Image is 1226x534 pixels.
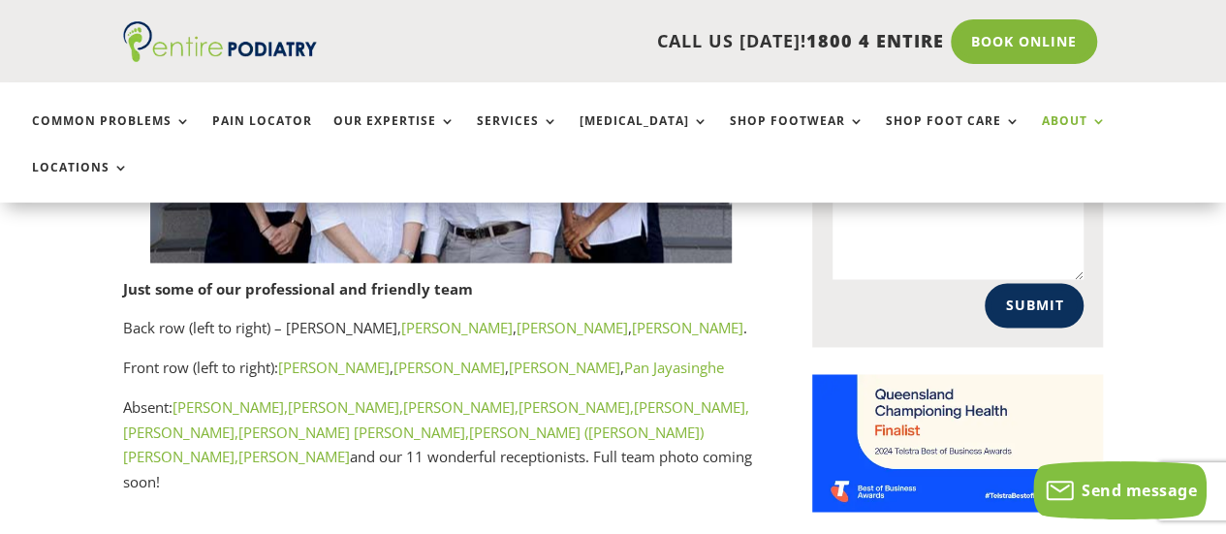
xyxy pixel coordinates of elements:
[288,396,403,416] a: [PERSON_NAME],
[123,422,238,441] a: [PERSON_NAME],
[123,316,759,356] p: Back row (left to right) – [PERSON_NAME], , , .
[32,114,191,156] a: Common Problems
[951,19,1097,64] a: Book Online
[173,396,288,416] a: [PERSON_NAME],
[812,496,1103,516] a: Telstra Business Awards QLD State Finalist - Championing Health Category
[32,161,129,203] a: Locations
[238,446,350,465] a: [PERSON_NAME]
[123,394,759,508] p: Absent: and our 11 wonderful receptionists. Full team photo coming soon!
[806,29,944,52] span: 1800 4 ENTIRE
[123,356,759,395] p: Front row (left to right): , , ,
[985,283,1084,328] button: Submit
[580,114,708,156] a: [MEDICAL_DATA]
[123,279,473,298] strong: Just some of our professional and friendly team
[1082,480,1197,501] span: Send message
[519,396,634,416] a: [PERSON_NAME],
[812,374,1103,512] img: Telstra Business Awards QLD State Finalist - Championing Health Category
[477,114,558,156] a: Services
[1033,461,1207,519] button: Send message
[212,114,312,156] a: Pain Locator
[343,29,944,54] p: CALL US [DATE]!
[886,114,1021,156] a: Shop Foot Care
[730,114,864,156] a: Shop Footwear
[393,358,505,377] a: [PERSON_NAME]
[278,358,390,377] a: [PERSON_NAME]
[238,422,469,441] a: [PERSON_NAME] [PERSON_NAME],
[509,358,620,377] a: [PERSON_NAME]
[123,47,317,66] a: Entire Podiatry
[1042,114,1107,156] a: About
[123,21,317,62] img: logo (1)
[403,396,519,416] a: [PERSON_NAME],
[634,396,749,416] a: [PERSON_NAME],
[624,358,724,377] a: Pan Jayasinghe
[401,318,513,337] a: [PERSON_NAME]
[333,114,456,156] a: Our Expertise
[632,318,743,337] a: [PERSON_NAME]
[517,318,628,337] a: [PERSON_NAME]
